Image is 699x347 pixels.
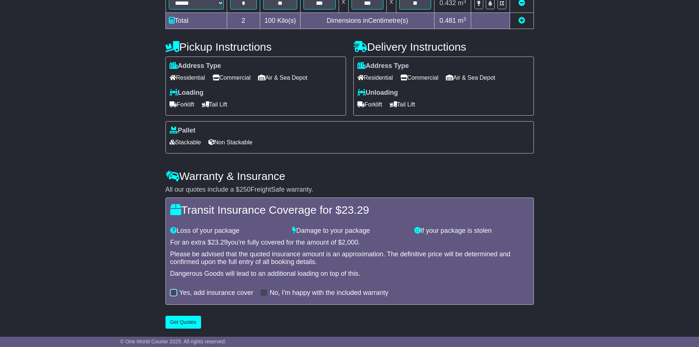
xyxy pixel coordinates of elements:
[270,289,389,297] label: No, I'm happy with the included warranty
[357,62,409,70] label: Address Type
[170,99,194,110] span: Forklift
[170,239,529,247] div: For an extra $ you're fully covered for the amount of $ .
[170,250,529,266] div: Please be advised that the quoted insurance amount is an approximation. The definitive price will...
[170,270,529,278] div: Dangerous Goods will lead to an additional loading on top of this.
[167,227,289,235] div: Loss of your package
[265,17,276,24] span: 100
[170,204,529,216] h4: Transit Insurance Coverage for $
[357,72,393,83] span: Residential
[227,13,260,29] td: 2
[165,13,227,29] td: Total
[390,99,415,110] span: Tail Lift
[211,239,228,246] span: 23.29
[353,41,534,53] h4: Delivery Instructions
[446,72,495,83] span: Air & Sea Depot
[212,72,251,83] span: Commercial
[357,99,382,110] span: Forklift
[342,204,369,216] span: 23.29
[240,186,251,193] span: 250
[120,339,226,344] span: © One World Courier 2025. All rights reserved.
[440,17,456,24] span: 0.481
[208,137,252,148] span: Non Stackable
[170,137,201,148] span: Stackable
[458,17,466,24] span: m
[357,89,398,97] label: Unloading
[165,316,201,329] button: Get Quotes
[463,16,466,22] sup: 3
[179,289,253,297] label: Yes, add insurance cover
[258,72,307,83] span: Air & Sea Depot
[202,99,227,110] span: Tail Lift
[260,13,301,29] td: Kilo(s)
[518,17,525,24] a: Add new item
[170,62,221,70] label: Address Type
[165,41,346,53] h4: Pickup Instructions
[342,239,358,246] span: 2,000
[301,13,434,29] td: Dimensions in Centimetre(s)
[170,89,204,97] label: Loading
[411,227,533,235] div: If your package is stolen
[165,186,534,194] div: All our quotes include a $ FreightSafe warranty.
[165,170,534,182] h4: Warranty & Insurance
[288,227,411,235] div: Damage to your package
[170,127,196,135] label: Pallet
[400,72,438,83] span: Commercial
[170,72,205,83] span: Residential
